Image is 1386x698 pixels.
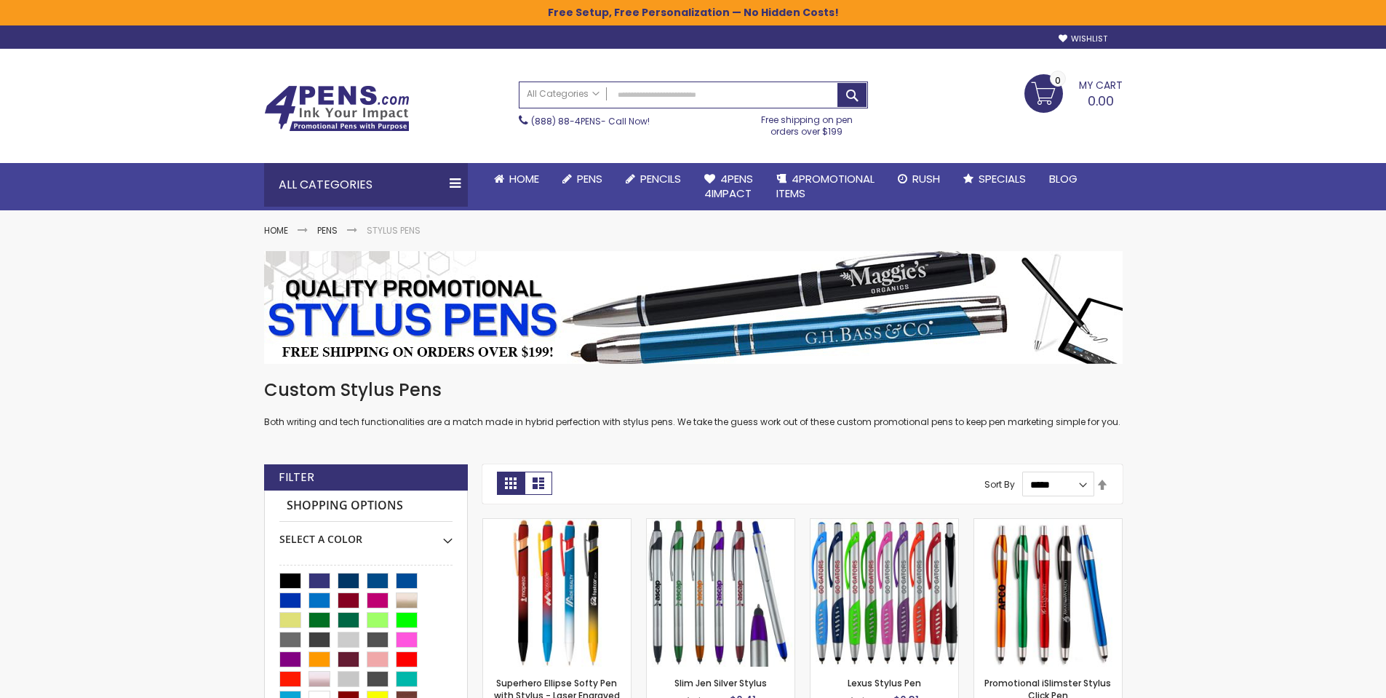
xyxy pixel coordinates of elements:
a: Home [264,224,288,237]
img: Lexus Stylus Pen [811,519,958,667]
strong: Stylus Pens [367,224,421,237]
span: 4PROMOTIONAL ITEMS [776,171,875,201]
span: Pens [577,171,602,186]
div: Both writing and tech functionalities are a match made in hybrid perfection with stylus pens. We ... [264,378,1123,429]
strong: Filter [279,469,314,485]
span: Specials [979,171,1026,186]
span: Blog [1049,171,1078,186]
span: Rush [912,171,940,186]
span: 0 [1055,74,1061,87]
a: Promotional iSlimster Stylus Click Pen [974,518,1122,531]
img: Promotional iSlimster Stylus Click Pen [974,519,1122,667]
a: 4Pens4impact [693,163,765,210]
a: Wishlist [1059,33,1107,44]
span: 0.00 [1088,92,1114,110]
a: Home [482,163,551,195]
span: Pencils [640,171,681,186]
span: - Call Now! [531,115,650,127]
img: 4Pens Custom Pens and Promotional Products [264,85,410,132]
a: Rush [886,163,952,195]
div: Select A Color [279,522,453,547]
a: Slim Jen Silver Stylus [674,677,767,689]
h1: Custom Stylus Pens [264,378,1123,402]
strong: Grid [497,472,525,495]
a: Superhero Ellipse Softy Pen with Stylus - Laser Engraved [483,518,631,531]
a: (888) 88-4PENS [531,115,601,127]
a: Blog [1037,163,1089,195]
a: Slim Jen Silver Stylus [647,518,794,531]
label: Sort By [984,478,1015,491]
img: Slim Jen Silver Stylus [647,519,794,667]
a: Pens [317,224,338,237]
a: Pens [551,163,614,195]
a: 0.00 0 [1024,74,1123,111]
span: 4Pens 4impact [704,171,753,201]
div: Free shipping on pen orders over $199 [746,108,868,138]
a: Lexus Stylus Pen [811,518,958,531]
a: Lexus Stylus Pen [848,677,921,689]
a: Pencils [614,163,693,195]
img: Stylus Pens [264,251,1123,364]
a: 4PROMOTIONALITEMS [765,163,886,210]
strong: Shopping Options [279,491,453,522]
img: Superhero Ellipse Softy Pen with Stylus - Laser Engraved [483,519,631,667]
a: Specials [952,163,1037,195]
div: All Categories [264,163,468,207]
span: All Categories [527,88,600,100]
a: All Categories [519,82,607,106]
span: Home [509,171,539,186]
